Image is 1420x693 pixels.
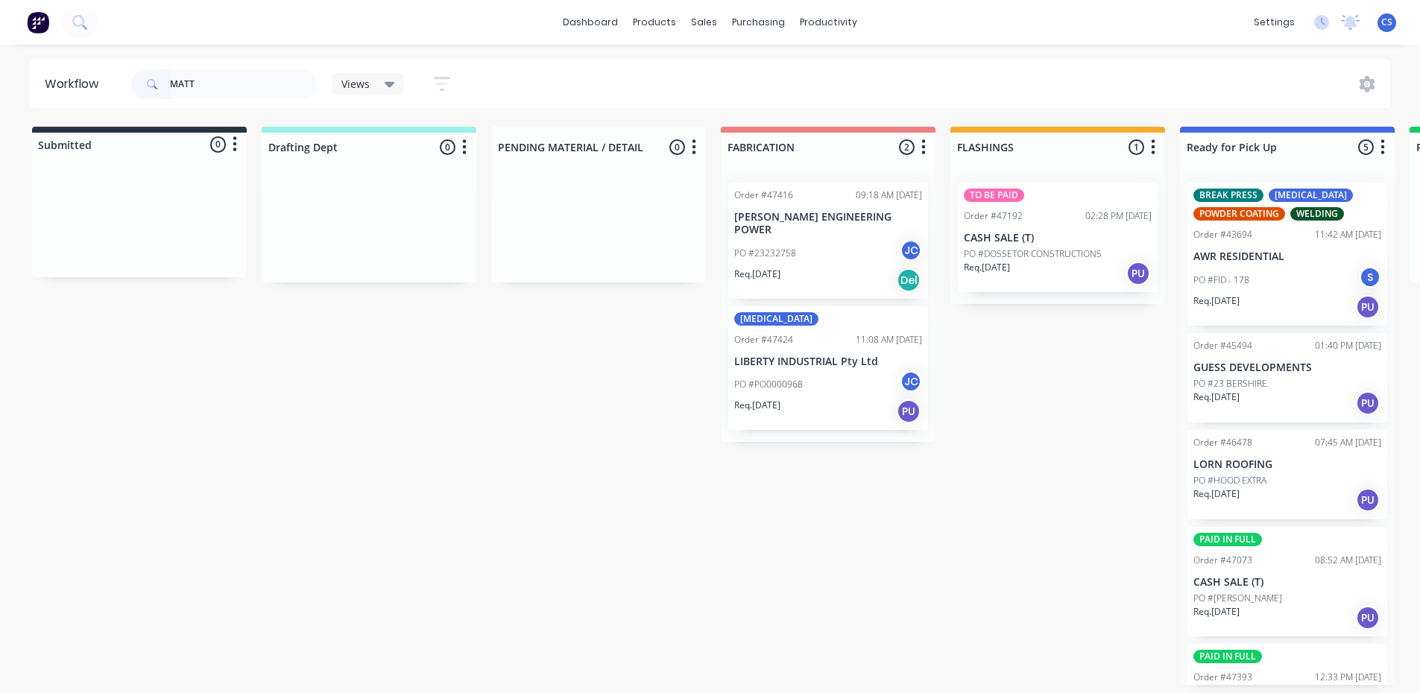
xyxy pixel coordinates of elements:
div: Workflow [45,75,106,93]
div: Order #47424 [734,333,793,346]
div: PAID IN FULLOrder #4707308:52 AM [DATE]CASH SALE (T)PO #[PERSON_NAME]Req.[DATE]PU [1187,527,1387,636]
p: PO #23 BERSHIRE [1193,377,1267,390]
p: Req. [DATE] [734,399,780,412]
p: Req. [DATE] [1193,390,1240,404]
div: PU [897,399,921,423]
div: Order #47192 [964,209,1023,223]
div: [MEDICAL_DATA] [734,312,818,326]
img: Factory [27,11,49,34]
div: 11:08 AM [DATE] [856,333,922,346]
div: POWDER COATING [1193,207,1285,221]
div: Order #47416 [734,189,793,202]
input: Search for orders... [170,69,318,99]
div: PU [1126,262,1150,285]
div: PU [1356,606,1380,630]
p: AWR RESIDENTIAL [1193,250,1381,263]
p: CASH SALE (T) [964,232,1152,244]
div: [MEDICAL_DATA] [1269,189,1353,202]
div: Order #45494 [1193,339,1252,352]
div: TO BE PAIDOrder #4719202:28 PM [DATE]CASH SALE (T)PO #DOSSETOR CONSTRUCTIONSReq.[DATE]PU [958,183,1158,292]
p: Req. [DATE] [1193,487,1240,501]
p: PO #DOSSETOR CONSTRUCTIONS [964,247,1102,261]
p: GUESS DEVELOPMENTS [1193,361,1381,374]
div: Order #47393 [1193,671,1252,684]
div: Order #4549401:40 PM [DATE]GUESS DEVELOPMENTSPO #23 BERSHIREReq.[DATE]PU [1187,333,1387,423]
div: 11:42 AM [DATE] [1315,228,1381,241]
div: Order #4741609:18 AM [DATE][PERSON_NAME] ENGINEERING POWERPO #23232758JCReq.[DATE]Del [728,183,928,299]
div: Order #4647807:45 AM [DATE]LORN ROOFINGPO #HOOD EXTRAReq.[DATE]PU [1187,430,1387,519]
div: PAID IN FULL [1193,650,1262,663]
p: PO #23232758 [734,247,796,260]
div: JC [900,239,922,262]
div: products [625,11,684,34]
p: CASH SALE (T) [1193,576,1381,589]
div: 07:45 AM [DATE] [1315,436,1381,449]
p: PO #[PERSON_NAME] [1193,592,1282,605]
div: Order #46478 [1193,436,1252,449]
div: settings [1246,11,1302,34]
div: 01:40 PM [DATE] [1315,339,1381,352]
div: [MEDICAL_DATA]Order #4742411:08 AM [DATE]LIBERTY INDUSTRIAL Pty LtdPO #PO0000968JCReq.[DATE]PU [728,306,928,431]
span: CS [1381,16,1392,29]
div: purchasing [725,11,792,34]
div: PU [1356,391,1380,415]
p: Req. [DATE] [1193,605,1240,618]
div: Order #47073 [1193,554,1252,567]
div: WELDING [1290,207,1344,221]
span: Views [341,76,370,92]
p: LIBERTY INDUSTRIAL Pty Ltd [734,355,922,368]
div: sales [684,11,725,34]
div: TO BE PAID [964,189,1024,202]
p: Req. [DATE] [1193,294,1240,308]
p: [PERSON_NAME] ENGINEERING POWER [734,211,922,236]
p: PO #HOOD EXTRA [1193,474,1266,487]
p: PO #FID - 178 [1193,273,1249,287]
p: Req. [DATE] [734,268,780,281]
p: Req. [DATE] [964,261,1010,274]
div: PU [1356,488,1380,512]
div: BREAK PRESS [1193,189,1263,202]
p: LORN ROOFING [1193,458,1381,471]
div: Order #43694 [1193,228,1252,241]
div: 08:52 AM [DATE] [1315,554,1381,567]
a: dashboard [555,11,625,34]
div: 09:18 AM [DATE] [856,189,922,202]
div: productivity [792,11,865,34]
div: BREAK PRESS[MEDICAL_DATA]POWDER COATINGWELDINGOrder #4369411:42 AM [DATE]AWR RESIDENTIALPO #FID -... [1187,183,1387,326]
div: 12:33 PM [DATE] [1315,671,1381,684]
div: PU [1356,295,1380,319]
div: PAID IN FULL [1193,533,1262,546]
div: S [1359,266,1381,288]
div: Del [897,268,921,292]
div: JC [900,370,922,393]
div: 02:28 PM [DATE] [1085,209,1152,223]
p: PO #PO0000968 [734,378,803,391]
